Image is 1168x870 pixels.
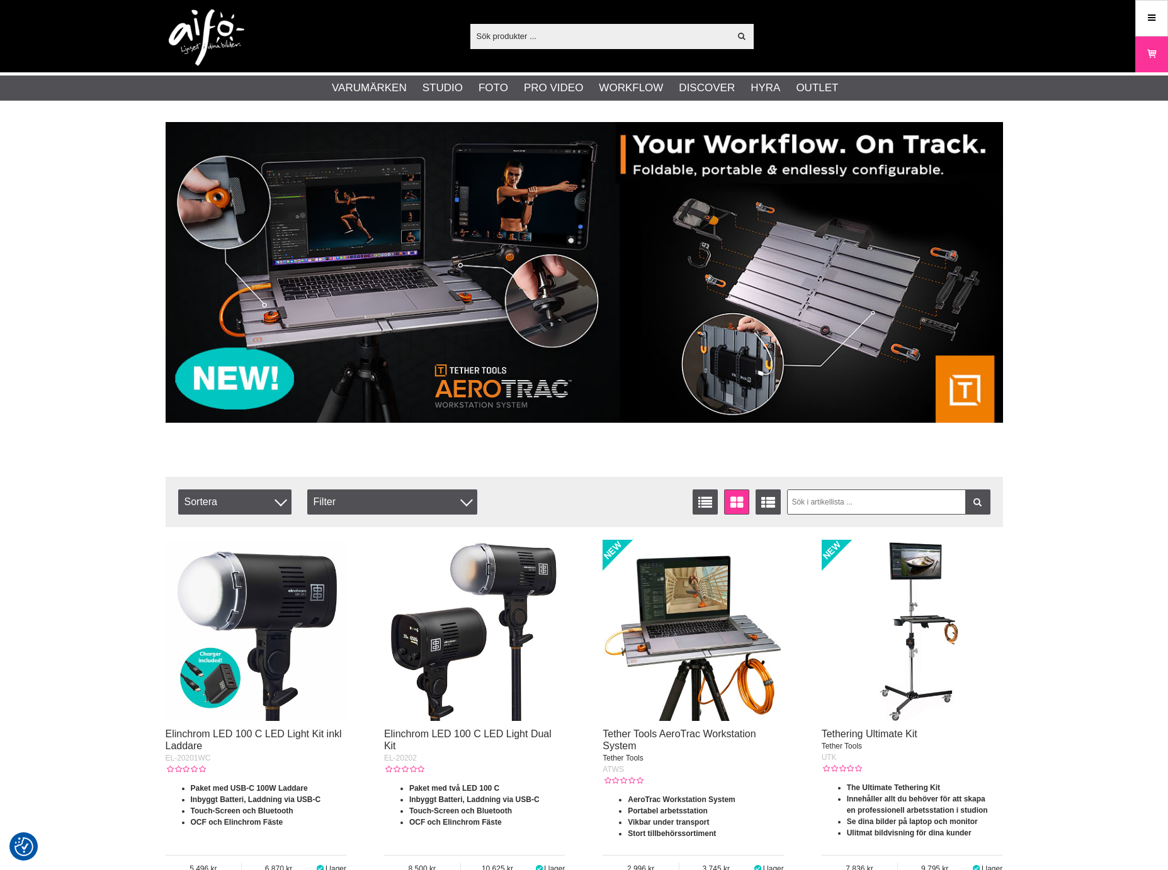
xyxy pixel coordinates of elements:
[603,754,643,762] span: Tether Tools
[166,728,342,751] a: Elinchrom LED 100 C LED Light Kit inkl Laddare
[166,764,206,775] div: Kundbetyg: 0
[822,540,1003,721] img: Tethering Ultimate Kit
[847,828,972,837] strong: Ulitmat bildvisning för dina kunder
[847,806,988,815] strong: en professionell arbetsstation i studion
[166,122,1003,423] img: Annons:007 banner-header-aerotrac-1390x500.jpg
[409,806,512,815] strong: Touch-Screen och Bluetooth
[409,795,540,804] strong: Inbyggt Batteri, Laddning via USB-C
[847,817,978,826] strong: Se dina bilder på laptop och monitor
[603,540,784,721] img: Tether Tools AeroTrac Workstation System
[422,80,463,96] a: Studio
[599,80,663,96] a: Workflow
[965,489,990,515] a: Filtrera
[384,728,552,751] a: Elinchrom LED 100 C LED Light Dual Kit
[751,80,780,96] a: Hyra
[847,783,940,792] strong: The Ultimate Tethering Kit
[166,754,211,762] span: EL-20201WC
[14,835,33,858] button: Samtyckesinställningar
[724,489,749,515] a: Fönstervisning
[628,795,735,804] strong: AeroTrac Workstation System
[787,489,990,515] input: Sök i artikellista ...
[847,795,985,803] strong: Innehåller allt du behöver för att skapa
[524,80,583,96] a: Pro Video
[14,837,33,856] img: Revisit consent button
[409,818,502,827] strong: OCF och Elinchrom Fäste
[191,784,308,793] strong: Paket med USB-C 100W Laddare
[603,775,643,786] div: Kundbetyg: 0
[384,754,417,762] span: EL-20202
[384,540,565,721] img: Elinchrom LED 100 C LED Light Dual Kit
[332,80,407,96] a: Varumärken
[822,742,862,750] span: Tether Tools
[822,728,917,739] a: Tethering Ultimate Kit
[796,80,838,96] a: Outlet
[191,818,283,827] strong: OCF och Elinchrom Fäste
[628,829,716,838] strong: Stort tillbehörssortiment
[409,784,499,793] strong: Paket med två LED 100 C
[479,80,508,96] a: Foto
[191,795,321,804] strong: Inbyggt Batteri, Laddning via USB-C
[470,26,730,45] input: Sök produkter ...
[756,489,781,515] a: Utökad listvisning
[307,489,477,515] div: Filter
[628,818,709,827] strong: Vikbar under transport
[166,540,347,721] img: Elinchrom LED 100 C LED Light Kit inkl Laddare
[384,764,424,775] div: Kundbetyg: 0
[169,9,244,66] img: logo.png
[822,763,862,774] div: Kundbetyg: 0
[679,80,735,96] a: Discover
[628,806,708,815] strong: Portabel arbetsstation
[822,753,837,762] span: UTK
[603,765,624,774] span: ATWS
[603,728,756,751] a: Tether Tools AeroTrac Workstation System
[693,489,718,515] a: Listvisning
[178,489,292,515] span: Sortera
[191,806,293,815] strong: Touch-Screen och Bluetooth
